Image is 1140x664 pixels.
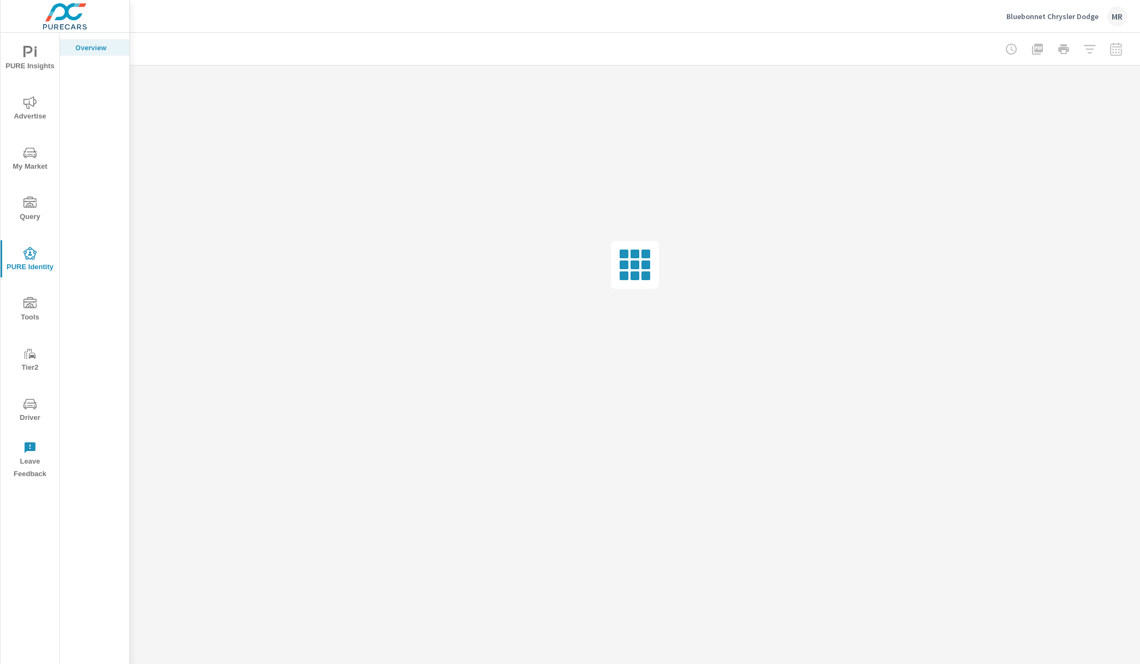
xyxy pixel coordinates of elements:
[75,42,121,53] p: Overview
[4,96,56,123] span: Advertise
[4,297,56,324] span: Tools
[4,146,56,173] span: My Market
[1006,11,1099,21] p: Bluebonnet Chrysler Dodge
[1107,7,1127,26] div: MR
[4,347,56,374] span: Tier2
[4,46,56,73] span: PURE Insights
[4,197,56,223] span: Query
[4,398,56,424] span: Driver
[60,39,129,56] div: Overview
[4,247,56,274] span: PURE Identity
[1,33,59,485] div: nav menu
[4,441,56,481] span: Leave Feedback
